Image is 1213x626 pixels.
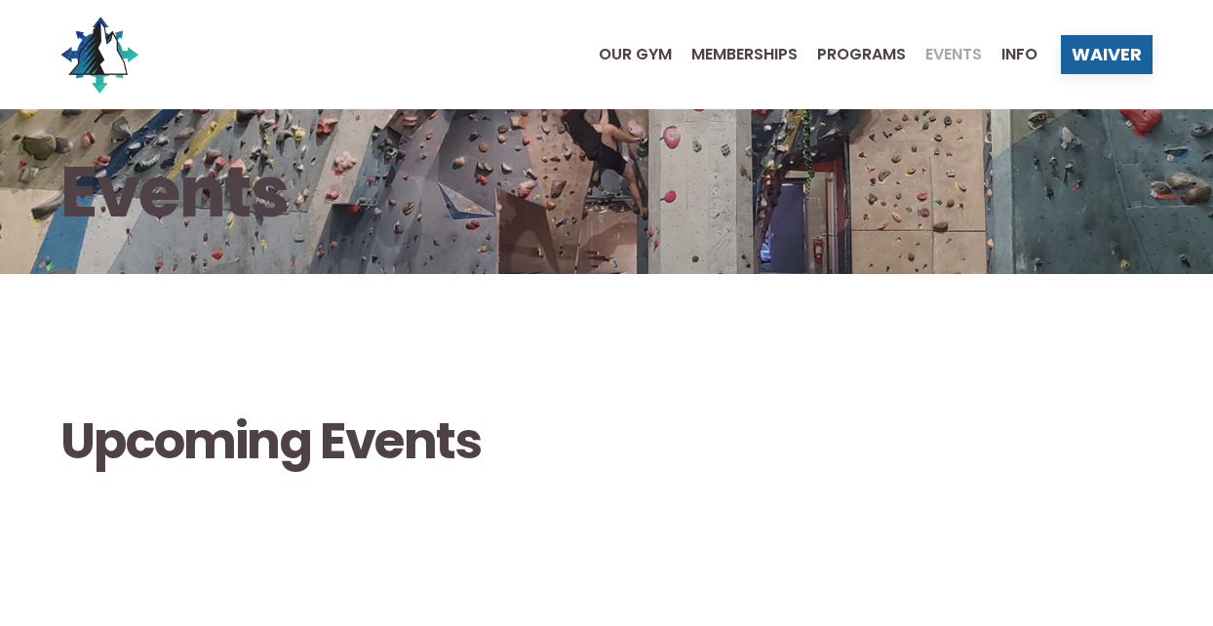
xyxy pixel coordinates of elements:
a: Our Gym [579,47,672,62]
span: Memberships [691,47,798,62]
span: Our Gym [599,47,672,62]
span: Events [925,47,982,62]
span: Programs [817,47,906,62]
a: Memberships [672,47,798,62]
a: Programs [798,47,906,62]
span: Waiver [1072,46,1142,63]
a: Info [982,47,1037,62]
a: Events [906,47,982,62]
span: Info [1001,47,1037,62]
h1: Events [60,153,287,230]
a: Waiver [1061,35,1153,74]
img: North Wall Logo [60,16,138,94]
h2: Upcoming Events [60,411,481,472]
